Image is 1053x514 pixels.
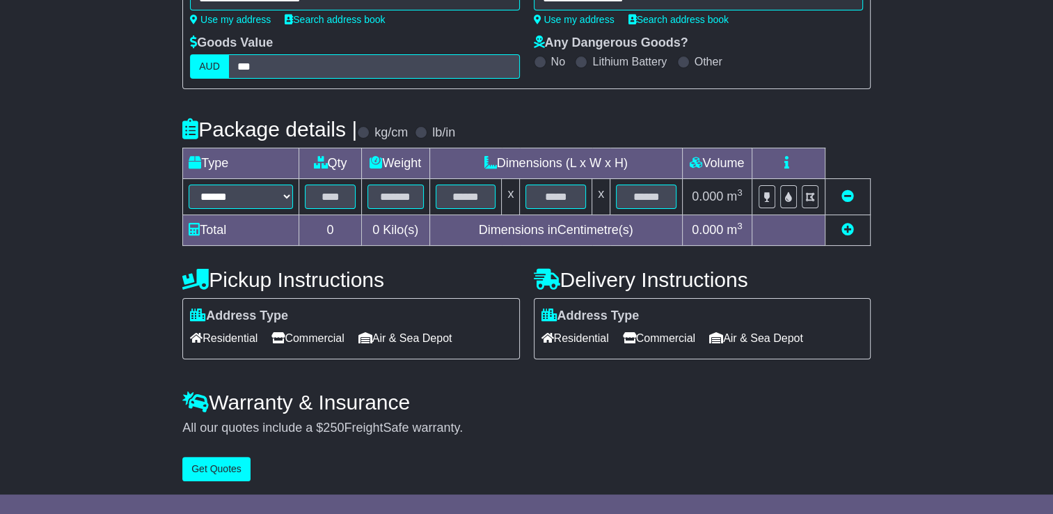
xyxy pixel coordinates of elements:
label: kg/cm [374,125,408,141]
button: Get Quotes [182,457,251,481]
span: 0.000 [692,189,723,203]
td: x [502,179,520,215]
h4: Warranty & Insurance [182,391,871,414]
td: Volume [682,148,752,179]
label: Any Dangerous Goods? [534,36,688,51]
label: AUD [190,54,229,79]
div: All our quotes include a $ FreightSafe warranty. [182,421,871,436]
a: Search address book [285,14,385,25]
a: Use my address [190,14,271,25]
td: 0 [299,215,362,246]
span: m [727,223,743,237]
td: Kilo(s) [361,215,429,246]
h4: Pickup Instructions [182,268,519,291]
a: Add new item [841,223,854,237]
label: No [551,55,565,68]
a: Search address book [628,14,729,25]
td: Type [183,148,299,179]
td: Weight [361,148,429,179]
h4: Delivery Instructions [534,268,871,291]
label: Other [695,55,722,68]
span: Commercial [271,327,344,349]
span: Residential [190,327,258,349]
label: Goods Value [190,36,273,51]
td: Dimensions (L x W x H) [429,148,682,179]
td: Dimensions in Centimetre(s) [429,215,682,246]
span: m [727,189,743,203]
span: 0.000 [692,223,723,237]
td: x [592,179,610,215]
td: Qty [299,148,362,179]
label: Address Type [190,309,288,324]
td: Total [183,215,299,246]
span: Residential [541,327,609,349]
label: Lithium Battery [592,55,667,68]
span: Commercial [623,327,695,349]
span: 250 [323,421,344,435]
a: Remove this item [841,189,854,203]
sup: 3 [737,221,743,231]
h4: Package details | [182,118,357,141]
span: 0 [372,223,379,237]
span: Air & Sea Depot [709,327,803,349]
sup: 3 [737,187,743,198]
label: lb/in [432,125,455,141]
label: Address Type [541,309,640,324]
a: Use my address [534,14,615,25]
span: Air & Sea Depot [358,327,452,349]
